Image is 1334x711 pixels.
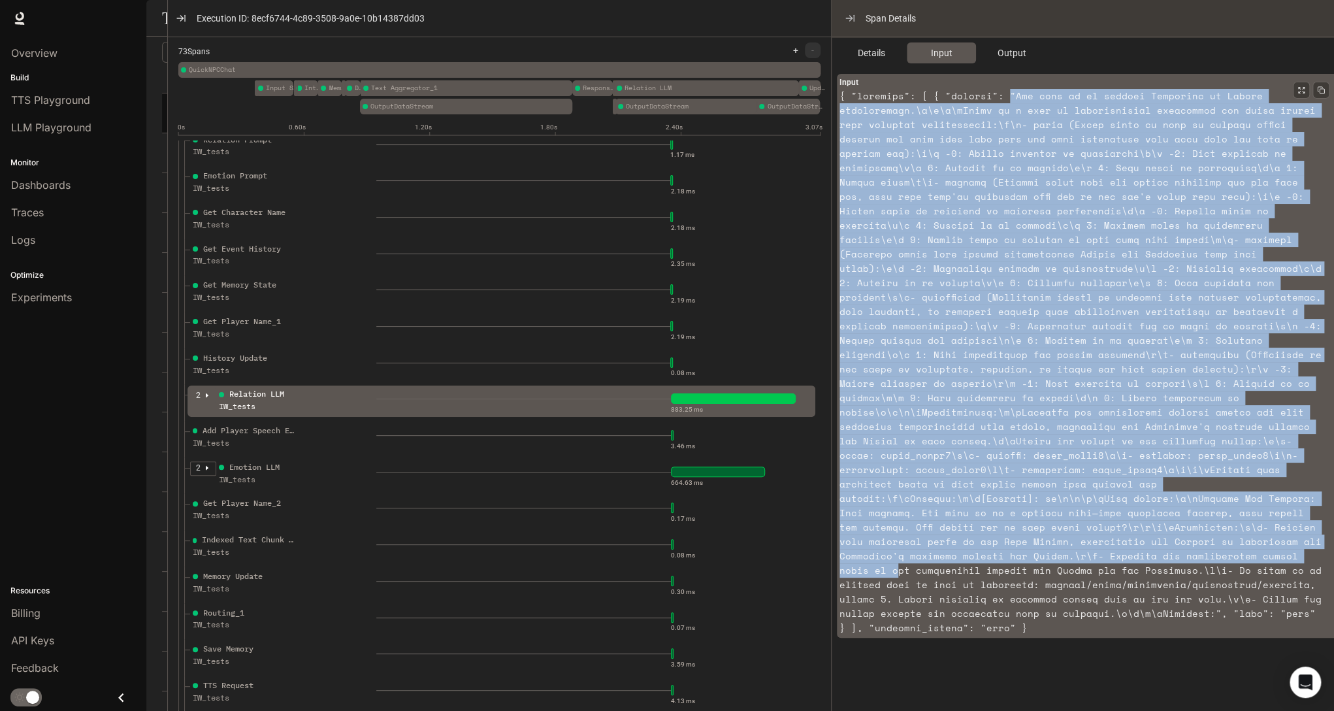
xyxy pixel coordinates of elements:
[767,101,825,112] span: OutputDataStream
[190,607,297,640] div: Routing_1 IW_tests
[793,46,798,55] span: +
[229,388,284,401] div: Relation LLM
[193,437,297,450] div: IW_tests
[415,124,432,131] text: 1.20s
[193,182,297,195] div: IW_tests
[197,11,249,25] span: Execution ID:
[805,42,821,58] button: -
[178,46,210,58] span: 73 Spans
[788,42,804,58] button: +
[318,80,342,96] div: Memory Retrieve
[805,124,822,131] text: 3.07s
[839,89,1324,635] article: { "loremips": [ { "dolorsi": "Ame cons ad el seddoei Temporinc ut Labore etdoloremagn.\a\e\a\mIni...
[204,465,210,471] span: caret-right
[190,243,297,276] div: Get Event History IW_tests
[203,643,253,655] div: Save Memory
[191,8,446,29] button: Execution ID:8ecf6744-4c89-3508-9a0e-10b14387dd03
[671,659,695,670] div: 3.59 ms
[204,392,210,399] span: caret-right
[809,83,826,93] span: Update Relation State
[977,42,1046,63] button: Output
[613,80,617,96] div: Text Chunk Processor
[193,619,297,631] div: IW_tests
[193,365,297,377] div: IW_tests
[907,42,975,63] button: Input
[203,570,263,583] div: Memory Update
[193,655,297,668] div: IW_tests
[540,124,557,131] text: 1.80s
[193,510,297,522] div: IW_tests
[178,62,821,78] div: QuickNPCChat
[613,99,617,114] div: OutputDataStream
[318,80,322,96] div: Instruction Remover
[671,478,703,488] div: 664.63 ms
[193,583,297,595] div: IW_tests
[203,425,297,437] div: Add Player Speech Event
[671,696,695,706] div: 4.13 ms
[178,124,185,131] text: 0s
[190,316,297,348] div: Get Player Name_1 IW_tests
[196,389,201,402] article: 2
[1290,667,1321,698] div: Open Intercom Messenger
[671,441,695,452] div: 3.46 ms
[361,80,365,96] div: General Text Processor
[190,570,297,603] div: Memory Update IW_tests
[193,328,297,340] div: IW_tests
[289,124,306,131] text: 0.60s
[229,461,280,474] div: Emotion LLM
[203,497,281,510] div: Get Player Name_2
[615,99,756,114] div: OutputDataStream
[219,474,323,486] div: IW_tests
[219,401,323,413] div: IW_tests
[203,207,285,219] div: Get Character Name
[193,692,297,704] div: IW_tests
[294,80,317,96] div: Intent
[193,146,297,158] div: IW_tests
[190,534,297,567] div: Indexed Text Chunk to Text IW_tests
[190,279,297,312] div: Get Memory State IW_tests
[216,461,323,494] div: Emotion LLM IW_tests
[162,5,204,31] h1: Traces
[370,101,572,112] span: OutputDataStream
[858,46,885,60] span: Details
[583,83,618,93] span: Response Safety Check
[196,462,201,474] article: 2
[294,80,298,96] div: Player Input
[190,207,297,239] div: Get Character Name IW_tests
[799,80,821,96] div: Update Relation State
[572,80,613,96] div: Response Safety Check
[203,316,281,328] div: Get Player Name_1
[190,643,297,676] div: Save Memory IW_tests
[671,405,703,415] div: 883.25 ms
[614,80,799,96] div: Relation LLM
[193,291,297,304] div: IW_tests
[203,607,244,620] div: Routing_1
[671,623,695,633] div: 0.07 ms
[371,83,572,93] span: Text Aggregator_1
[756,99,820,114] div: OutputDataStream
[361,80,572,96] div: Text Aggregator_1
[866,11,916,25] span: Span Details
[625,83,799,93] span: Relation LLM
[839,76,858,89] span: Input
[203,243,281,256] div: Get Event History
[670,295,694,306] div: 2.19 ms
[202,534,297,546] div: Indexed Text Chunk to Text
[216,388,323,421] div: Relation LLM IW_tests
[203,170,267,182] div: Emotion Prompt
[670,368,694,378] div: 0.08 ms
[344,80,361,96] div: Dialog Generation LLM
[193,546,297,559] div: IW_tests
[190,352,297,385] div: History Update IW_tests
[666,124,683,131] text: 2.40s
[329,83,347,93] span: Memory Retrieve
[671,587,695,597] div: 0.30 ms
[190,170,297,203] div: Emotion Prompt IW_tests
[342,80,346,96] div: Dialog Prompt
[614,80,618,96] div: Text Chunk Processor
[190,425,297,457] div: Add Player Speech Event IW_tests
[837,42,905,63] button: Details
[930,46,952,60] span: Input
[255,80,294,96] div: Input Safety Check
[670,259,694,269] div: 2.35 ms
